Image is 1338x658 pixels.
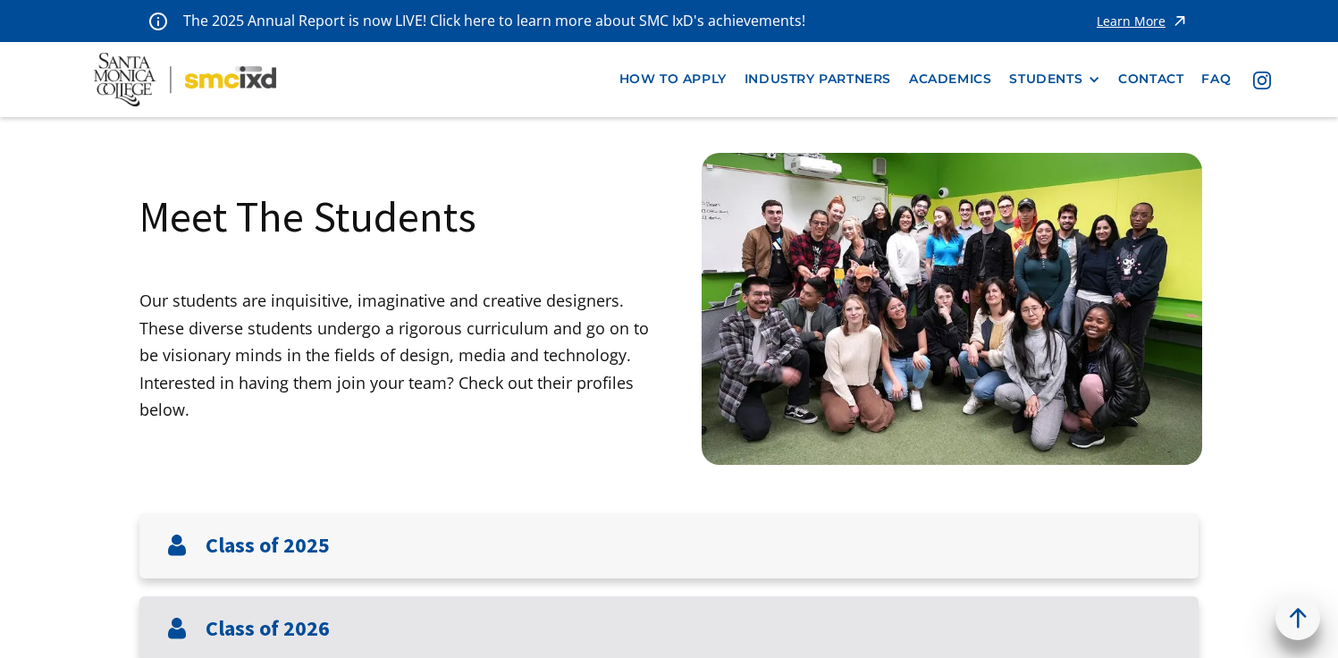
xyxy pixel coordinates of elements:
[183,9,807,33] p: The 2025 Annual Report is now LIVE! Click here to learn more about SMC IxD's achievements!
[900,63,1000,96] a: Academics
[1097,15,1165,28] div: Learn More
[1009,72,1100,87] div: STUDENTS
[1253,72,1271,89] img: icon - instagram
[206,533,330,559] h3: Class of 2025
[736,63,900,96] a: industry partners
[166,618,188,639] img: User icon
[166,535,188,556] img: User icon
[206,616,330,642] h3: Class of 2026
[1192,63,1240,96] a: faq
[1109,63,1192,96] a: contact
[1097,9,1189,33] a: Learn More
[610,63,736,96] a: how to apply
[94,53,276,106] img: Santa Monica College - SMC IxD logo
[1275,595,1320,640] a: back to top
[149,12,167,30] img: icon - information - alert
[1171,9,1189,33] img: icon - arrow - alert
[702,153,1202,465] img: Santa Monica College IxD Students engaging with industry
[1009,72,1082,87] div: STUDENTS
[139,189,476,244] h1: Meet The Students
[139,287,669,424] p: Our students are inquisitive, imaginative and creative designers. These diverse students undergo ...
